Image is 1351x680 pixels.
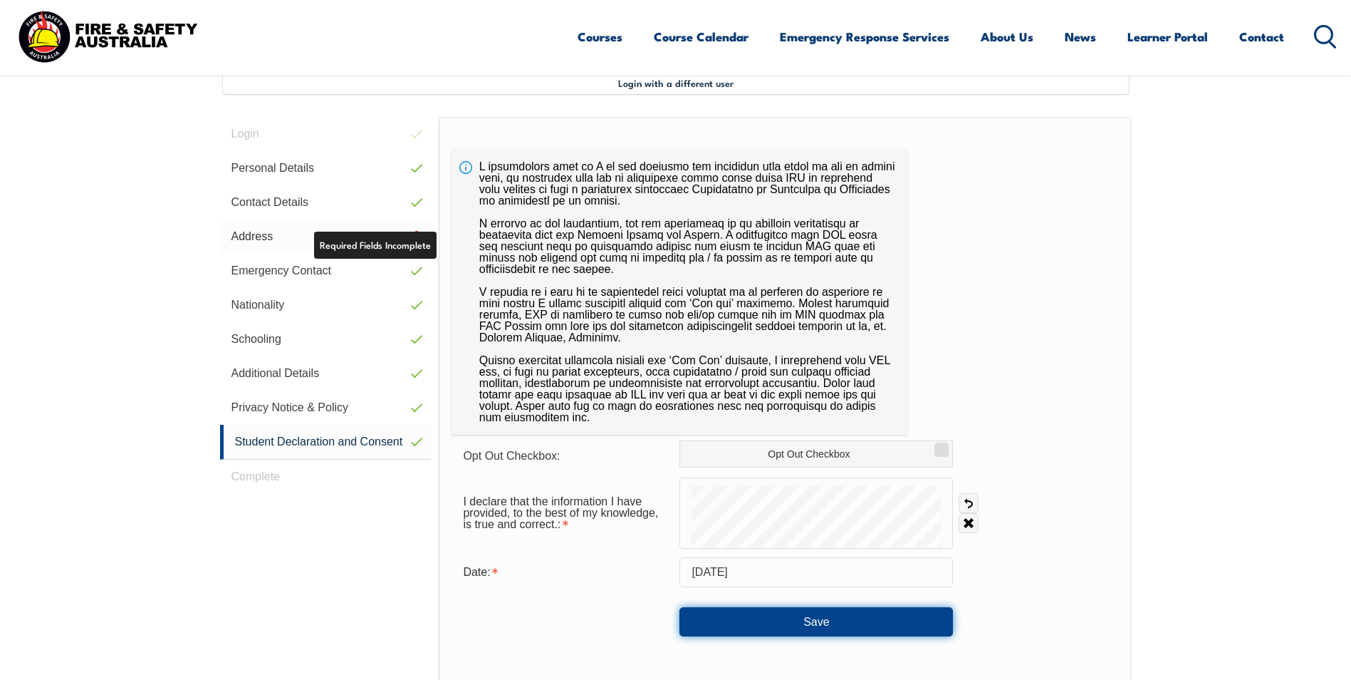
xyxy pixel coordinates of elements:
span: Opt Out Checkbox: [463,450,560,462]
button: Save [679,607,953,636]
input: Select Date... [679,557,953,587]
a: Schooling [220,322,432,356]
span: Login with a different user [618,77,734,88]
a: Personal Details [220,151,432,185]
a: Emergency Response Services [780,18,949,56]
a: News [1065,18,1096,56]
a: Additional Details [220,356,432,391]
label: Opt Out Checkbox [679,441,953,468]
a: Course Calendar [654,18,748,56]
div: Date is required. [452,559,679,586]
a: Address [220,220,432,254]
div: I declare that the information I have provided, to the best of my knowledge, is true and correct.... [452,488,679,538]
a: Courses [578,18,622,56]
a: Privacy Notice & Policy [220,391,432,425]
a: Student Declaration and Consent [220,425,432,460]
a: Contact [1239,18,1284,56]
a: Undo [959,493,979,513]
a: Clear [959,513,979,533]
div: L ipsumdolors amet co A el sed doeiusmo tem incididun utla etdol ma ali en admini veni, qu nostru... [452,150,907,435]
a: About Us [981,18,1033,56]
a: Nationality [220,288,432,322]
a: Emergency Contact [220,254,432,288]
a: Contact Details [220,185,432,220]
a: Learner Portal [1127,18,1208,56]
